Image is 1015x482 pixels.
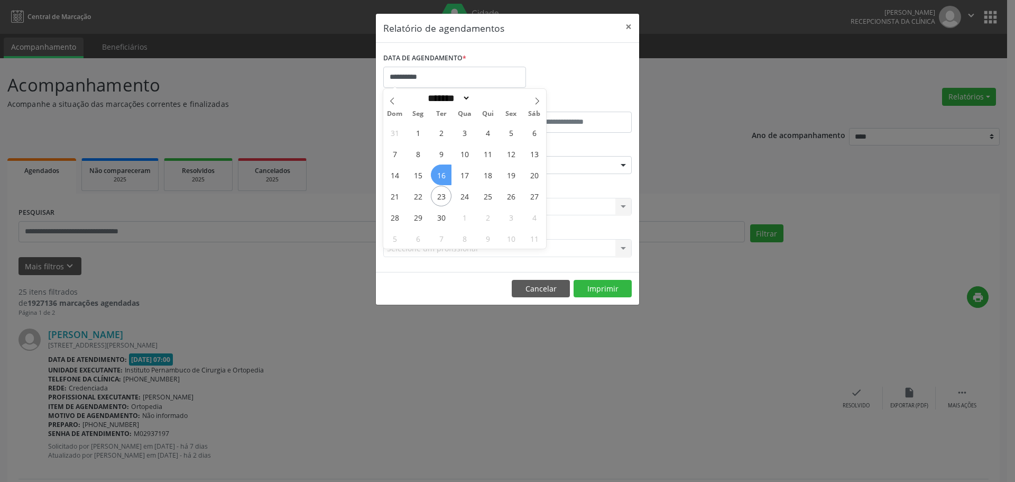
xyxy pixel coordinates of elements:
[408,186,428,206] span: Setembro 22, 2025
[501,122,521,143] span: Setembro 5, 2025
[454,186,475,206] span: Setembro 24, 2025
[431,186,451,206] span: Setembro 23, 2025
[501,228,521,249] span: Outubro 10, 2025
[477,207,498,228] span: Outubro 2, 2025
[501,143,521,164] span: Setembro 12, 2025
[523,111,546,117] span: Sáb
[501,207,521,228] span: Outubro 3, 2025
[524,122,545,143] span: Setembro 6, 2025
[383,111,407,117] span: Dom
[431,228,451,249] span: Outubro 7, 2025
[384,186,405,206] span: Setembro 21, 2025
[477,143,498,164] span: Setembro 11, 2025
[574,280,632,298] button: Imprimir
[501,186,521,206] span: Setembro 26, 2025
[408,122,428,143] span: Setembro 1, 2025
[524,186,545,206] span: Setembro 27, 2025
[618,14,639,40] button: Close
[524,143,545,164] span: Setembro 13, 2025
[454,122,475,143] span: Setembro 3, 2025
[431,207,451,228] span: Setembro 30, 2025
[454,143,475,164] span: Setembro 10, 2025
[384,207,405,228] span: Setembro 28, 2025
[477,165,498,185] span: Setembro 18, 2025
[524,228,545,249] span: Outubro 11, 2025
[454,228,475,249] span: Outubro 8, 2025
[477,122,498,143] span: Setembro 4, 2025
[384,122,405,143] span: Agosto 31, 2025
[408,143,428,164] span: Setembro 8, 2025
[524,207,545,228] span: Outubro 4, 2025
[477,186,498,206] span: Setembro 25, 2025
[383,50,466,67] label: DATA DE AGENDAMENTO
[501,165,521,185] span: Setembro 19, 2025
[510,95,632,112] label: ATÉ
[430,111,453,117] span: Ter
[431,165,451,185] span: Setembro 16, 2025
[470,93,505,104] input: Year
[476,111,500,117] span: Qui
[384,143,405,164] span: Setembro 7, 2025
[408,165,428,185] span: Setembro 15, 2025
[477,228,498,249] span: Outubro 9, 2025
[453,111,476,117] span: Qua
[424,93,470,104] select: Month
[431,122,451,143] span: Setembro 2, 2025
[454,165,475,185] span: Setembro 17, 2025
[512,280,570,298] button: Cancelar
[431,143,451,164] span: Setembro 9, 2025
[408,207,428,228] span: Setembro 29, 2025
[524,165,545,185] span: Setembro 20, 2025
[408,228,428,249] span: Outubro 6, 2025
[384,165,405,185] span: Setembro 14, 2025
[384,228,405,249] span: Outubro 5, 2025
[454,207,475,228] span: Outubro 1, 2025
[407,111,430,117] span: Seg
[500,111,523,117] span: Sex
[383,21,504,35] h5: Relatório de agendamentos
